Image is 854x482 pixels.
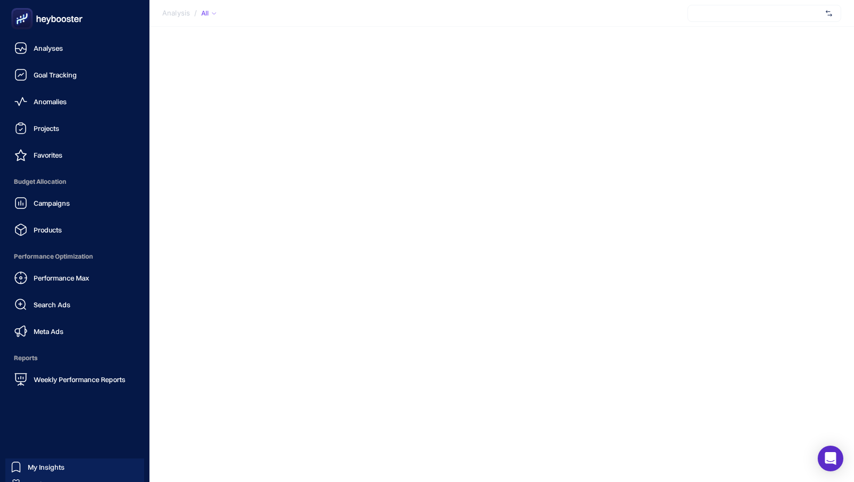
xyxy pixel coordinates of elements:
span: Products [34,226,62,234]
img: svg%3e [826,8,832,19]
a: Search Ads [9,294,141,315]
span: Performance Max [34,274,89,282]
a: Meta Ads [9,321,141,342]
a: Products [9,219,141,240]
span: Meta Ads [34,327,64,336]
span: Search Ads [34,300,70,309]
span: Budget Allocation [9,171,141,192]
a: Goal Tracking [9,64,141,85]
a: Weekly Performance Reports [9,369,141,390]
span: Projects [34,124,59,133]
div: All [201,9,216,18]
span: Analysis [162,9,190,18]
span: My Insights [28,463,65,471]
span: / [194,9,197,17]
a: Anomalies [9,91,141,112]
div: Open Intercom Messenger [818,446,843,471]
span: Performance Optimization [9,246,141,267]
span: Reports [9,347,141,369]
a: My Insights [5,458,144,476]
a: Campaigns [9,192,141,214]
span: Goal Tracking [34,71,77,79]
span: Campaigns [34,199,70,207]
a: Projects [9,118,141,139]
span: Analyses [34,44,63,52]
a: Analyses [9,37,141,59]
span: Weekly Performance Reports [34,375,125,384]
span: Anomalies [34,97,67,106]
a: Favorites [9,144,141,166]
span: Favorites [34,151,62,159]
a: Performance Max [9,267,141,289]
